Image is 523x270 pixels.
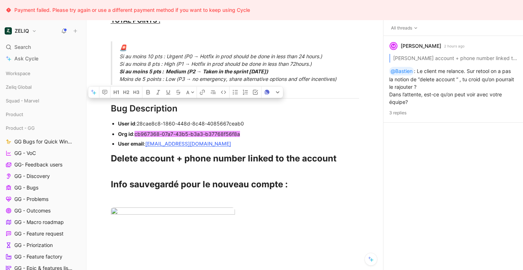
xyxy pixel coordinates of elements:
[3,228,83,239] a: GG - Feature request
[389,24,420,32] button: All threads
[118,120,135,127] strong: User id
[14,173,50,180] span: GG - Discovery
[3,205,83,216] a: GG - Outcomes
[390,43,397,49] div: M
[14,138,74,145] span: GG Bugs for Quick Wins days
[389,109,517,116] p: 3 replies
[401,42,441,50] div: [PERSON_NAME]
[3,26,38,36] button: ZELIQZELIQ
[3,95,83,108] div: Squad - Marvel
[14,219,64,226] span: GG - Macro roadmap
[3,53,83,64] a: Ask Cycle
[6,83,32,91] span: Zeliq Global
[119,44,368,83] div: Si au moins 10 pts : Urgent (P0 → Hotfix in prod should be done in less than 24 hours.) Si au moi...
[14,54,38,63] span: Ask Cycle
[14,207,51,214] span: GG - Outcomes
[3,182,83,193] a: GG - Bugs
[118,120,359,127] div: :
[119,68,268,74] strong: Si au moins 5 pts : Medium (P2 → Taken in the sprint [DATE])
[3,82,83,92] div: Zeliq Global
[3,136,83,147] a: GG Bugs for Quick Wins days
[3,42,83,52] div: Search
[111,153,336,164] strong: Delete account + phone number linked to the account
[14,6,250,14] div: Payment failed. Please try again or use a different payment method if you want to keep using Cycle
[118,140,359,147] div: :
[6,70,30,77] span: Workspace
[118,141,144,147] strong: User email
[14,253,62,260] span: GG - Feature factory
[3,194,83,205] a: GG - Problems
[118,130,359,138] div: :
[3,68,83,79] div: Workspace
[3,217,83,228] a: GG - Macro roadmap
[6,124,35,132] span: Product - GG
[145,141,231,147] a: [EMAIL_ADDRESS][DOMAIN_NAME]
[135,131,240,137] span: cb967368-07a7-43b5-b3a3-b37768f56f8a
[3,123,83,133] div: Product - GG
[14,196,48,203] span: GG - Problems
[6,111,23,118] span: Product
[111,17,160,24] u: TOTAL POINTS :
[119,44,127,51] span: 🚨
[15,28,29,34] h1: ZELIQ
[3,148,83,159] a: GG - VoC
[14,161,62,168] span: GG- Feedback users
[14,242,53,249] span: GG - Priorization
[14,43,31,51] span: Search
[111,207,235,217] img: image.png
[3,159,83,170] a: GG- Feedback users
[118,131,133,137] strong: Org id
[111,179,288,189] strong: Info sauvegardé pour le nouveau compte :
[14,184,38,191] span: GG - Bugs
[111,102,359,115] div: Bug Description
[5,27,12,35] img: ZELIQ
[3,82,83,95] div: Zeliq Global
[3,109,83,120] div: Product
[391,24,418,32] span: All threads
[3,251,83,262] a: GG - Feature factory
[14,150,36,157] span: GG - VoC
[14,230,63,237] span: GG - Feature request
[3,95,83,106] div: Squad - Marvel
[137,120,244,127] span: 28cae8c8-1860-448d-8c48-4085667ceab0
[6,97,39,104] span: Squad - Marvel
[3,240,83,251] a: GG - Priorization
[3,171,83,182] a: GG - Discovery
[3,109,83,122] div: Product
[444,43,465,49] p: 2 hours ago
